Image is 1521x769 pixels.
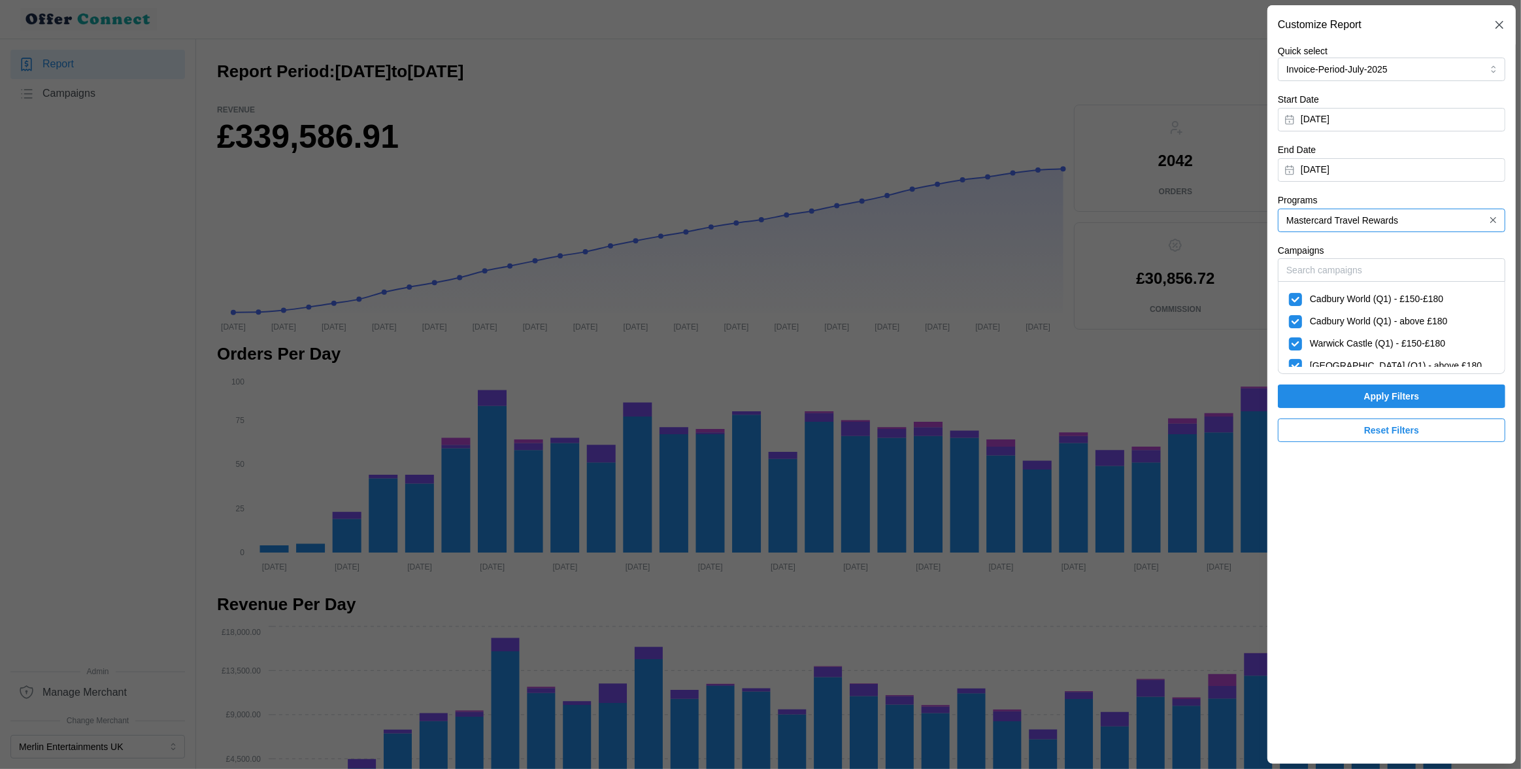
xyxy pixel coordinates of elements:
label: End Date [1278,143,1316,158]
button: Invoice-Period-July-2025 [1278,58,1505,81]
p: Quick select [1278,44,1505,58]
span: Warwick Castle (Q1) - £150-£180 [1310,337,1445,351]
h2: Customize Report [1278,20,1362,30]
span: Apply Filters [1364,385,1420,407]
span: Cadbury World (Q1) - above £180 [1310,315,1448,329]
button: [DATE] [1278,108,1505,131]
label: Programs [1278,194,1318,208]
button: [DATE] [1278,158,1505,182]
span: Reset Filters [1364,419,1419,441]
button: Apply Filters [1278,384,1505,408]
span: Cadbury World (Q1) - £150-£180 [1310,292,1443,307]
span: [GEOGRAPHIC_DATA] (Q1) - above £180 [1310,359,1482,373]
input: Search campaigns [1278,258,1505,282]
button: Reset Filters [1278,419,1505,442]
label: Campaigns [1278,244,1324,258]
label: Start Date [1278,93,1319,107]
